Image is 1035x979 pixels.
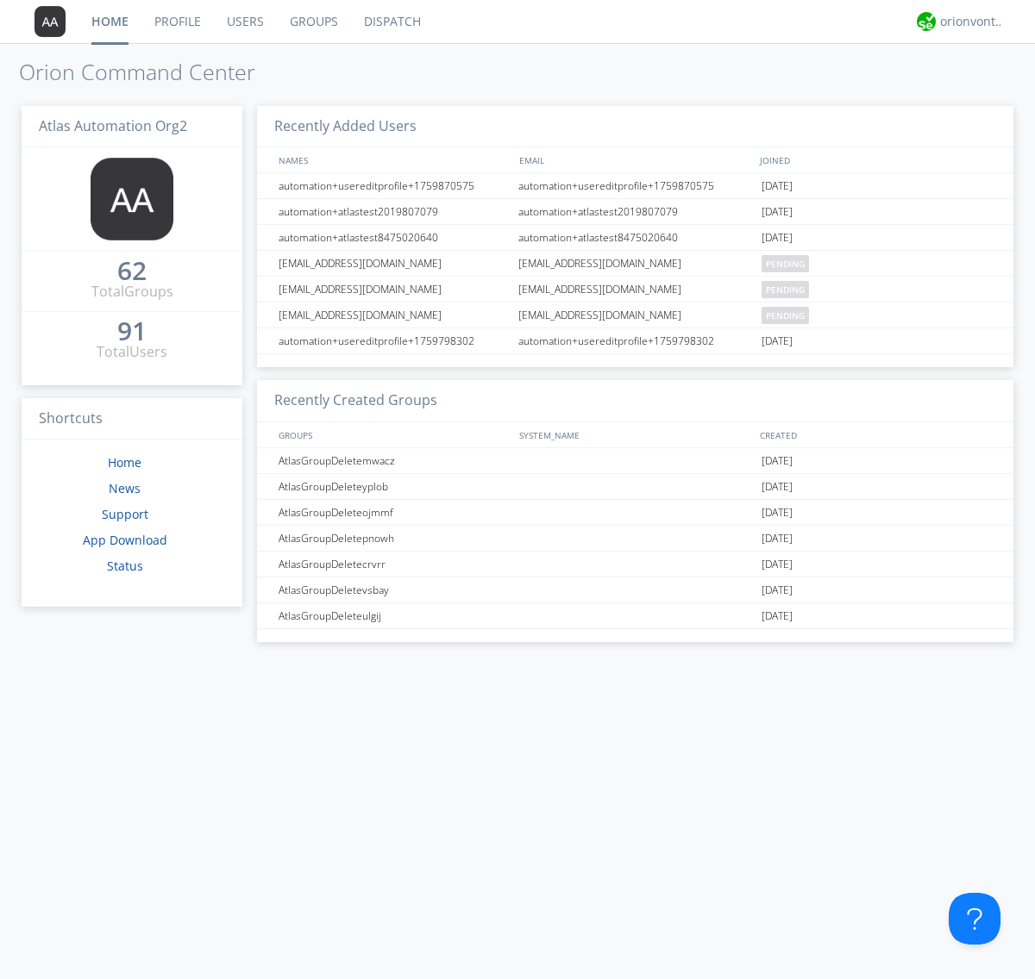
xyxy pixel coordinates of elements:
span: pending [762,281,809,298]
a: AtlasGroupDeleteyplob[DATE] [257,474,1013,500]
a: AtlasGroupDeletemwacz[DATE] [257,448,1013,474]
a: [EMAIL_ADDRESS][DOMAIN_NAME][EMAIL_ADDRESS][DOMAIN_NAME]pending [257,302,1013,328]
div: [EMAIL_ADDRESS][DOMAIN_NAME] [514,302,757,327]
div: [EMAIL_ADDRESS][DOMAIN_NAME] [274,277,513,302]
span: [DATE] [762,448,793,474]
div: AtlasGroupDeleteulgij [274,603,513,628]
span: [DATE] [762,328,793,354]
div: automation+usereditprofile+1759870575 [514,173,757,198]
a: automation+usereditprofile+1759870575automation+usereditprofile+1759870575[DATE] [257,173,1013,199]
a: [EMAIL_ADDRESS][DOMAIN_NAME][EMAIL_ADDRESS][DOMAIN_NAME]pending [257,277,1013,302]
div: 62 [117,262,147,279]
a: 91 [117,322,147,342]
a: App Download [83,532,167,548]
span: [DATE] [762,577,793,603]
a: Home [108,454,141,471]
span: [DATE] [762,552,793,577]
span: pending [762,307,809,324]
span: [DATE] [762,173,793,199]
div: SYSTEM_NAME [515,422,756,447]
div: automation+usereditprofile+1759798302 [514,328,757,353]
iframe: Toggle Customer Support [949,893,1000,945]
div: [EMAIL_ADDRESS][DOMAIN_NAME] [514,277,757,302]
span: pending [762,255,809,272]
a: AtlasGroupDeletepnowh[DATE] [257,526,1013,552]
div: AtlasGroupDeletepnowh [274,526,513,551]
a: 62 [117,262,147,282]
div: automation+usereditprofile+1759798302 [274,328,513,353]
div: CREATED [756,422,997,447]
a: AtlasGroupDeleteulgij[DATE] [257,603,1013,629]
img: 373638.png [91,158,173,240]
h3: Recently Created Groups [257,380,1013,422]
a: automation+atlastest2019807079automation+atlastest2019807079[DATE] [257,199,1013,225]
a: News [109,480,141,496]
span: [DATE] [762,474,793,500]
div: orionvontas+atlas+automation+org2 [940,13,1005,30]
div: AtlasGroupDeletecrvrr [274,552,513,577]
a: AtlasGroupDeletevsbay[DATE] [257,577,1013,603]
div: AtlasGroupDeletemwacz [274,448,513,473]
div: AtlasGroupDeleteyplob [274,474,513,499]
a: automation+atlastest8475020640automation+atlastest8475020640[DATE] [257,225,1013,251]
span: [DATE] [762,225,793,251]
a: Status [107,558,143,574]
span: [DATE] [762,603,793,629]
span: [DATE] [762,199,793,225]
div: [EMAIL_ADDRESS][DOMAIN_NAME] [514,251,757,276]
div: [EMAIL_ADDRESS][DOMAIN_NAME] [274,302,513,327]
div: JOINED [756,147,997,172]
h3: Recently Added Users [257,106,1013,148]
div: AtlasGroupDeleteojmmf [274,500,513,525]
div: Total Groups [91,282,173,302]
div: [EMAIL_ADDRESS][DOMAIN_NAME] [274,251,513,276]
a: Support [102,506,148,522]
span: Atlas Automation Org2 [39,116,187,135]
h3: Shortcuts [22,398,242,440]
div: NAMES [274,147,511,172]
div: EMAIL [515,147,756,172]
span: [DATE] [762,526,793,552]
div: automation+atlastest2019807079 [274,199,513,224]
a: automation+usereditprofile+1759798302automation+usereditprofile+1759798302[DATE] [257,328,1013,354]
div: automation+usereditprofile+1759870575 [274,173,513,198]
div: automation+atlastest8475020640 [514,225,757,250]
a: AtlasGroupDeletecrvrr[DATE] [257,552,1013,577]
img: 373638.png [34,6,66,37]
div: 91 [117,322,147,340]
div: Total Users [97,342,167,362]
a: [EMAIL_ADDRESS][DOMAIN_NAME][EMAIL_ADDRESS][DOMAIN_NAME]pending [257,251,1013,277]
div: AtlasGroupDeletevsbay [274,577,513,602]
img: 29d36aed6fa347d5a1537e7736e6aa13 [917,12,936,31]
div: GROUPS [274,422,511,447]
span: [DATE] [762,500,793,526]
div: automation+atlastest8475020640 [274,225,513,250]
div: automation+atlastest2019807079 [514,199,757,224]
a: AtlasGroupDeleteojmmf[DATE] [257,500,1013,526]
